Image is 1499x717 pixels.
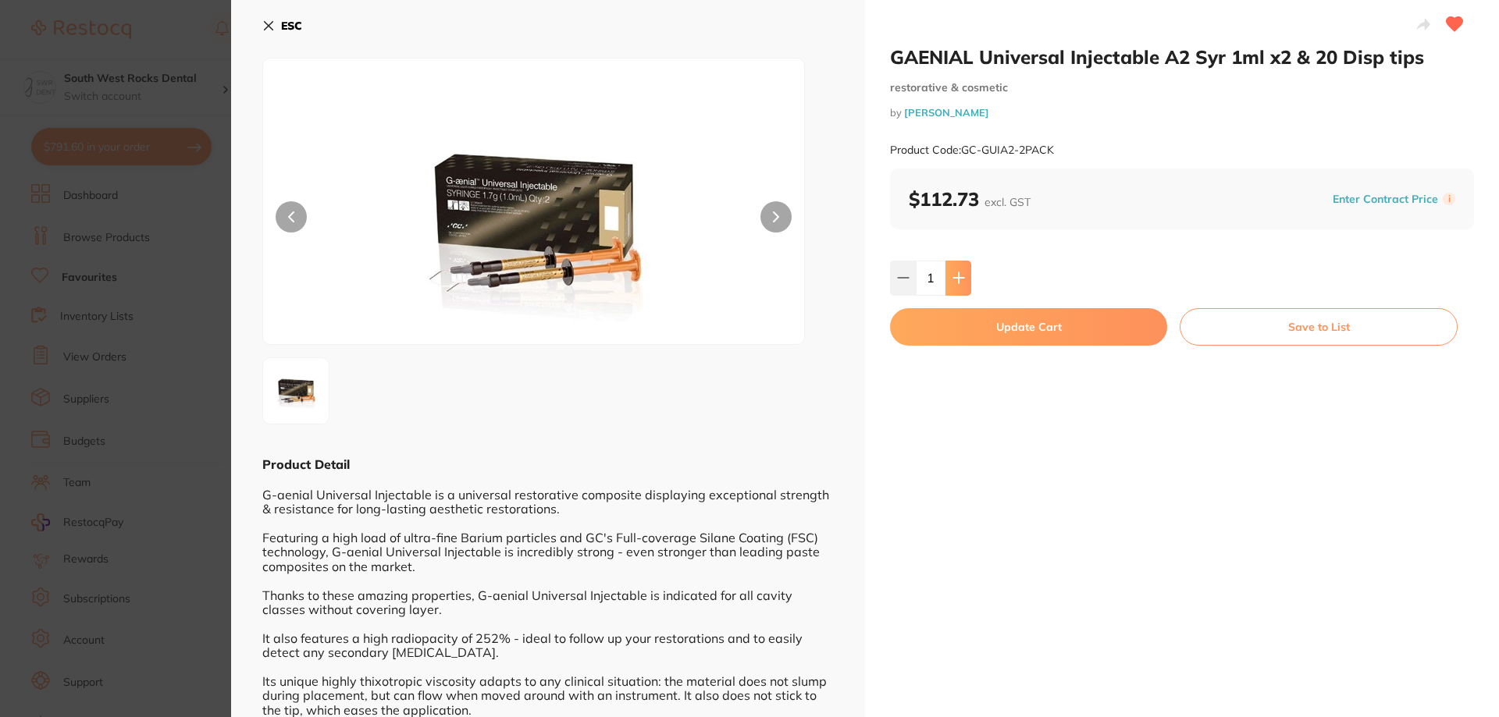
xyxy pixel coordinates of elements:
span: excl. GST [984,195,1031,209]
button: ESC [262,12,302,39]
button: Save to List [1180,308,1458,346]
button: Update Cart [890,308,1167,346]
small: by [890,107,1474,119]
b: Product Detail [262,456,350,472]
img: LTJQQUNLLmpwZw [372,98,696,344]
b: ESC [281,19,302,33]
img: LTJQQUNLLmpwZw [268,363,324,419]
small: Product Code: GC-GUIA2-2PACK [890,144,1054,157]
button: Enter Contract Price [1328,192,1443,207]
label: i [1443,193,1455,205]
h2: GAENIAL Universal Injectable A2 Syr 1ml x2 & 20 Disp tips [890,45,1474,69]
a: [PERSON_NAME] [904,106,989,119]
b: $112.73 [909,187,1031,211]
small: restorative & cosmetic [890,81,1474,94]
